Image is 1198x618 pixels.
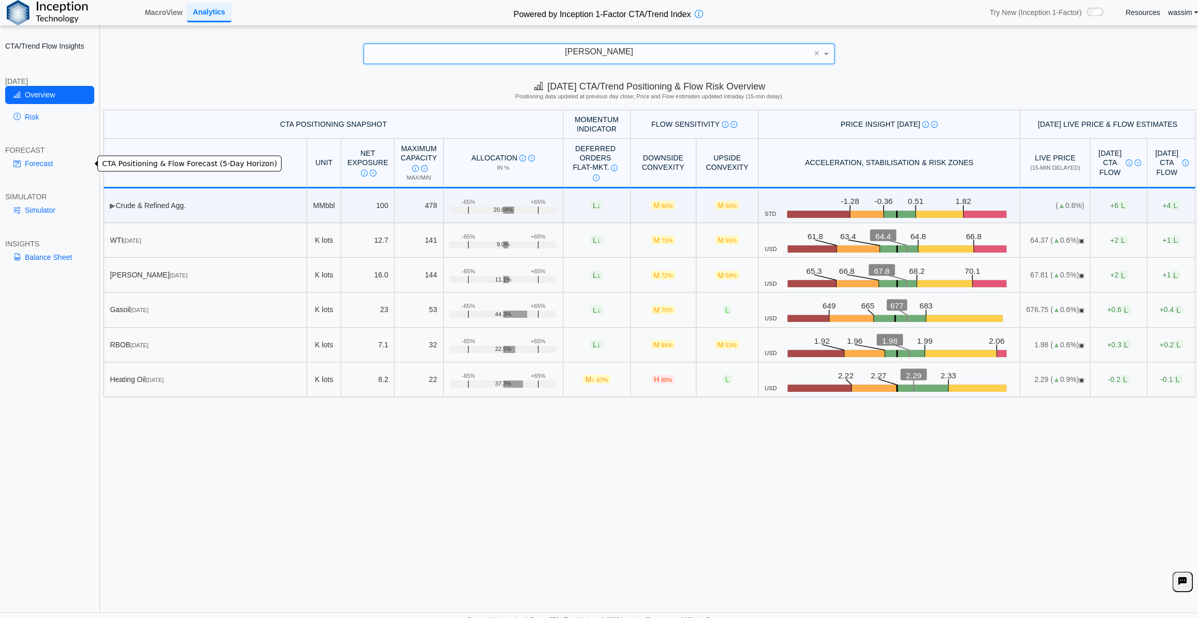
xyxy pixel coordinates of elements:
[765,315,777,322] span: USD
[307,139,341,188] th: Unit
[395,362,443,397] td: 22
[909,267,925,275] text: 68.2
[696,139,759,188] th: Upside Convexity
[765,120,1014,129] div: Price Insight [DATE]
[493,207,513,213] span: 20.84%
[661,377,672,383] span: 90%
[725,342,737,348] span: 53%
[1079,342,1084,348] span: OPEN: Market session is currently open.
[421,165,428,172] img: Read More
[5,192,94,201] div: SIMULATOR
[110,340,300,349] div: RBOB
[1020,223,1090,258] td: 64.37 ( 0.6%)
[715,236,739,244] span: M
[765,246,777,253] span: USD
[495,276,511,283] span: 11.1%
[722,121,728,128] img: Info
[347,149,388,177] div: Net Exposure
[146,377,164,383] span: [DATE]
[104,110,563,139] th: CTA Positioning Snapshot
[715,340,739,349] span: M
[495,346,511,352] span: 22.5%
[531,373,545,379] div: +65%
[130,307,149,313] span: [DATE]
[590,305,603,314] span: L
[1107,305,1130,314] span: +0.6
[874,197,893,205] text: -0.36
[5,239,94,248] div: INSIGHTS
[531,303,545,310] div: +65%
[725,238,737,244] span: 59%
[106,93,1192,100] h5: Positioning data updated at previous day close; Price and Flow estimates updated intraday (15-min...
[1168,8,1198,17] a: wassim
[1159,305,1182,314] span: +0.4
[723,305,732,314] span: L
[531,199,545,205] div: +65%
[1160,375,1182,384] span: -0.1
[597,271,601,279] span: ↓
[1030,165,1080,171] span: (15-min delayed)
[725,272,737,278] span: 59%
[1171,236,1180,244] span: L
[1108,375,1130,384] span: -0.2
[307,292,341,327] td: K lots
[395,292,443,327] td: 53
[651,271,675,279] span: M
[1118,236,1128,244] span: L
[449,153,557,163] div: Allocation
[531,233,545,240] div: +65%
[922,121,929,128] img: Info
[534,81,765,92] span: [DATE] CTA/Trend Positioning & Flow Risk Overview
[965,267,980,275] text: 70.1
[341,223,395,258] td: 12.7
[1053,236,1060,244] span: ▲
[875,231,892,240] text: 64.4
[955,197,971,205] text: 1.82
[395,258,443,292] td: 144
[495,380,511,387] span: 37.3%
[631,139,696,188] th: Downside Convexity
[765,385,777,392] span: USD
[882,336,897,345] text: 1.98
[565,47,633,56] span: [PERSON_NAME]
[841,197,859,205] text: -1.28
[863,301,876,310] text: 665
[806,267,822,275] text: 65.3
[651,340,675,349] span: M
[5,155,94,172] a: Forecast
[141,4,187,21] a: MacroView
[597,341,601,349] span: ↓
[597,305,601,314] span: ↓
[892,301,905,310] text: 677
[462,303,475,310] div: -65%
[1110,201,1128,210] span: +6
[5,248,94,266] a: Balance Sheet
[307,362,341,397] td: K lots
[528,155,535,161] img: Read More
[1121,340,1131,349] span: L
[104,139,307,188] th: MARKET
[765,350,777,357] span: USD
[1053,341,1060,349] span: ▲
[110,375,300,384] div: Heating Oil
[874,267,889,275] text: 67.8
[1053,375,1060,384] span: ▲
[123,238,141,244] span: [DATE]
[462,233,475,240] div: -65%
[307,328,341,362] td: K lots
[1020,139,1090,188] th: Live Price
[5,86,94,104] a: Overview
[1020,188,1090,223] td: ( 0.6%)
[97,156,282,172] div: CTA Positioning & Flow Forecast (5-Day Horizon)
[922,301,935,310] text: 683
[406,174,431,181] span: Max/Min
[395,188,443,223] td: 478
[130,342,149,348] span: [DATE]
[1097,149,1141,177] div: [DATE] CTA Flow
[519,155,526,161] img: Info
[931,121,938,128] img: Read More
[847,336,863,345] text: 1.96
[341,328,395,362] td: 7.1
[1171,201,1180,210] span: L
[765,281,777,287] span: USD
